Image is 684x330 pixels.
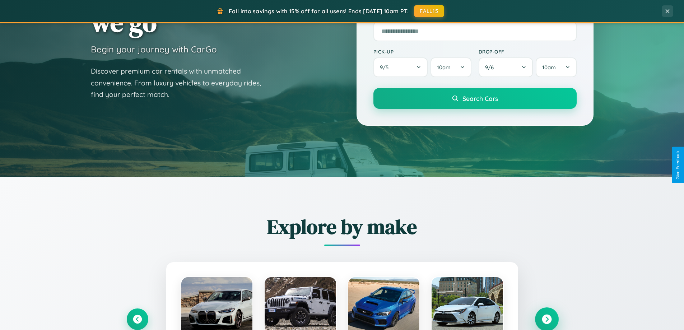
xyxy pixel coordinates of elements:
h3: Begin your journey with CarGo [91,44,217,55]
span: Search Cars [462,94,498,102]
button: 10am [431,57,471,77]
button: 10am [536,57,576,77]
h2: Explore by make [127,213,558,241]
button: FALL15 [414,5,444,17]
label: Drop-off [479,48,577,55]
span: 10am [437,64,451,71]
button: 9/5 [373,57,428,77]
div: Give Feedback [675,150,680,180]
label: Pick-up [373,48,471,55]
span: Fall into savings with 15% off for all users! Ends [DATE] 10am PT. [229,8,409,15]
button: 9/6 [479,57,533,77]
p: Discover premium car rentals with unmatched convenience. From luxury vehicles to everyday rides, ... [91,65,270,101]
span: 10am [542,64,556,71]
span: 9 / 6 [485,64,497,71]
span: 9 / 5 [380,64,392,71]
button: Search Cars [373,88,577,109]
